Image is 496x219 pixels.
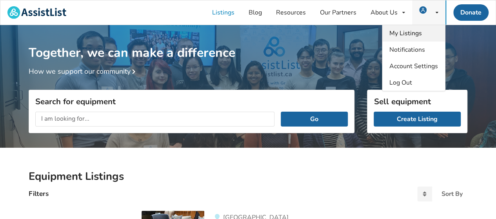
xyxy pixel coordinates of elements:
[205,0,242,25] a: Listings
[29,189,49,198] h4: Filters
[441,191,463,197] div: Sort By
[389,45,425,54] span: Notifications
[7,6,66,19] img: assistlist-logo
[389,78,412,87] span: Log Out
[29,67,138,76] a: How we support our community
[29,25,467,61] h1: Together, we can make a difference
[389,29,422,38] span: My Listings
[35,96,348,107] h3: Search for equipment
[374,96,461,107] h3: Sell equipment
[281,112,348,127] button: Go
[313,0,363,25] a: Our Partners
[29,170,467,183] h2: Equipment Listings
[389,62,438,71] span: Account Settings
[35,112,274,127] input: I am looking for...
[453,4,489,21] a: Donate
[242,0,269,25] a: Blog
[269,0,313,25] a: Resources
[419,6,427,14] img: user icon
[374,112,461,127] a: Create Listing
[371,9,398,16] div: About Us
